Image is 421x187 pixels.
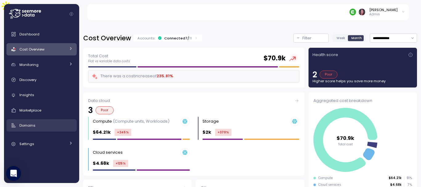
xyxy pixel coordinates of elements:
[302,35,312,41] p: Filter
[349,9,356,15] img: 689adfd76a9d17b9213495f1.PNG
[88,53,130,59] p: Total Cost
[337,134,354,141] tspan: $70.9k
[338,142,353,146] tspan: Total cost
[67,12,75,16] button: Collapse navigation
[313,98,412,104] div: Aggregated cost breakdown
[264,54,286,63] h2: $ 70.9k
[113,160,128,167] div: +125 %
[19,77,36,82] span: Discovery
[313,52,338,58] p: Health score
[369,7,398,12] div: [PERSON_NAME]
[88,106,93,114] p: 3
[88,59,130,63] p: Flat vs variable data costs
[6,74,77,86] a: Discovery
[83,34,131,43] h2: Cost Overview
[202,129,211,136] p: $2k
[390,183,402,187] p: $4.68k
[92,73,173,80] div: There was a cost increase of
[133,35,202,42] div: Accounts:Connected7/11
[293,34,329,43] button: Filter
[313,79,413,83] p: Higher score helps you save more money
[6,166,21,181] div: Open Intercom Messenger
[19,32,39,37] span: Dashboard
[88,98,299,104] div: Data cloud
[6,59,77,71] a: Monitoring
[93,149,123,156] div: Cloud services
[320,71,338,79] div: Poor
[313,71,317,79] p: 2
[19,123,35,128] span: Domains
[115,129,131,136] div: +245 %
[215,129,231,136] div: +370 %
[202,118,219,124] div: Storage
[19,141,34,146] span: Settings
[404,183,412,187] p: 7 %
[337,36,345,40] span: Week
[318,176,333,180] div: Compute
[93,118,170,124] div: Compute
[318,183,341,187] div: Cloud services
[6,43,77,55] a: Cost Overview
[137,36,155,41] p: Accounts:
[6,89,77,101] a: Insights
[6,119,77,132] a: Domains
[19,108,41,113] span: Marketplace
[369,12,398,17] p: Admin
[19,62,39,67] span: Monitoring
[6,28,77,40] a: Dashboard
[96,106,114,114] div: Poor
[93,160,109,167] p: $4.68k
[157,73,173,79] div: 235.81 %
[164,36,192,41] div: Connected 7 /
[189,36,192,41] p: 11
[351,36,362,40] span: Month
[19,47,44,52] span: Cost Overview
[93,129,111,136] p: $64.21k
[359,9,365,15] img: ACg8ocLDuIZlR5f2kIgtapDwVC7yp445s3OgbrQTIAV7qYj8P05r5pI=s96-c
[404,176,412,180] p: 91 %
[113,118,170,124] p: (Compute units, Workloads)
[19,92,34,97] span: Insights
[83,92,305,176] a: Data cloud3PoorCompute (Compute units, Workloads)$64.21k+245%Storage $2k+370%Cloud services $4.68...
[6,104,77,116] a: Marketplace
[6,138,77,150] a: Settings
[389,176,402,180] p: $64.21k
